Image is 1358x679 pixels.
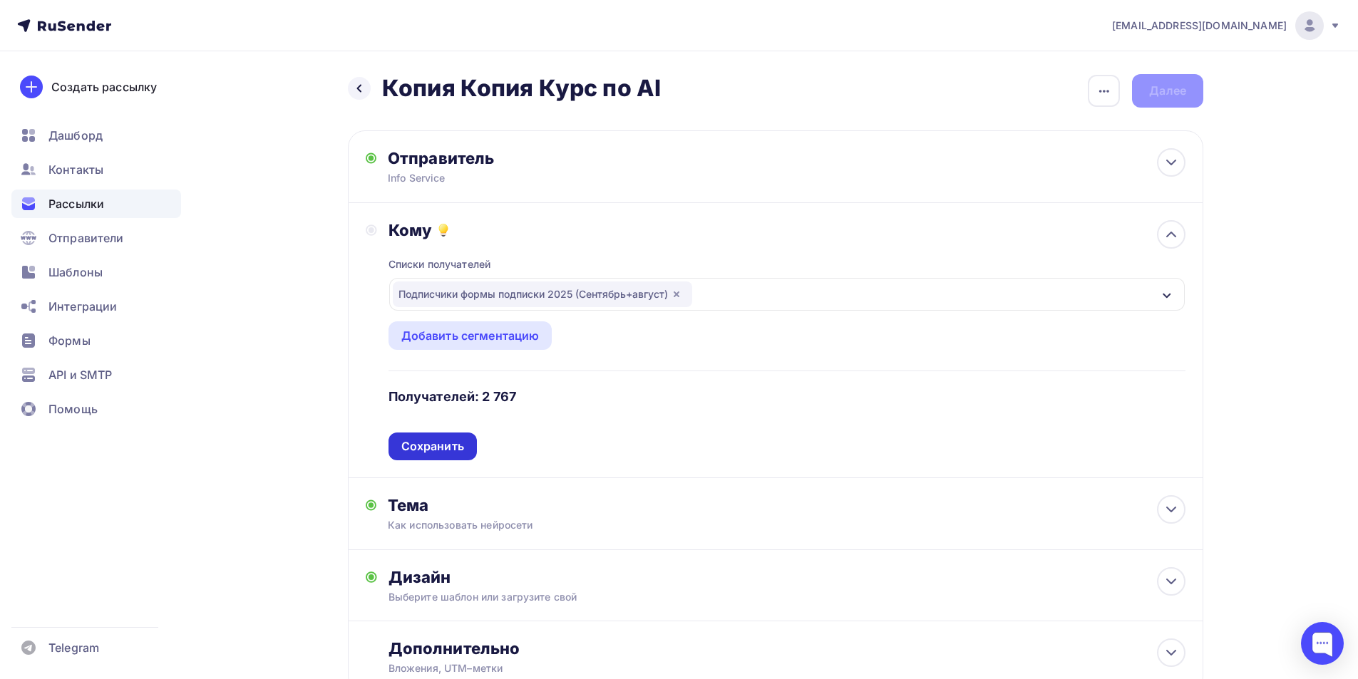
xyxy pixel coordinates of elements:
div: Тема [388,495,669,515]
span: Дашборд [48,127,103,144]
span: Формы [48,332,91,349]
span: Отправители [48,229,124,247]
div: Дополнительно [389,638,1185,658]
a: Отправители [11,224,181,252]
button: Подписчики формы подписки 2025 (Сентябрь+август) [389,277,1185,311]
div: Как использовать нейросети [388,518,642,532]
div: Отправитель [388,148,696,168]
span: [EMAIL_ADDRESS][DOMAIN_NAME] [1112,19,1287,33]
div: Дизайн [389,567,1185,587]
a: Шаблоны [11,258,181,286]
span: Telegram [48,639,99,656]
a: Формы [11,326,181,355]
div: Вложения, UTM–метки [389,661,1106,675]
span: Интеграции [48,298,117,315]
div: Кому [389,220,1185,240]
a: Контакты [11,155,181,184]
a: Дашборд [11,121,181,150]
span: Шаблоны [48,264,103,281]
div: Списки получателей [389,257,491,271]
span: Помощь [48,400,98,418]
span: Контакты [48,161,103,178]
a: Рассылки [11,190,181,218]
span: Рассылки [48,195,104,212]
div: Выберите шаблон или загрузите свой [389,590,1106,604]
div: Добавить сегментацию [401,327,540,344]
div: Подписчики формы подписки 2025 (Сентябрь+август) [393,281,692,307]
h2: Копия Копия Курс по AI [382,74,661,103]
div: Создать рассылку [51,78,157,95]
div: Info Service [388,171,666,185]
a: [EMAIL_ADDRESS][DOMAIN_NAME] [1112,11,1341,40]
h4: Получателей: 2 767 [389,388,517,405]
span: API и SMTP [48,366,112,383]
